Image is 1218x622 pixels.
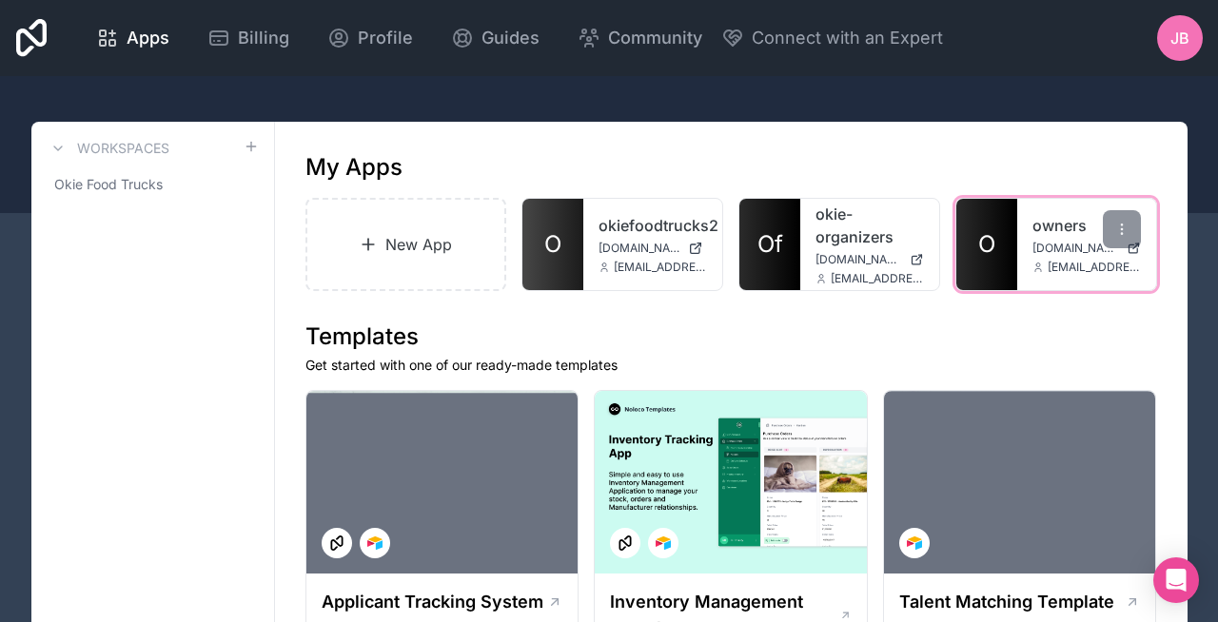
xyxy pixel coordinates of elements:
[522,199,583,290] a: O
[481,25,540,51] span: Guides
[599,241,680,256] span: [DOMAIN_NAME]
[1153,557,1199,603] div: Open Intercom Messenger
[739,199,800,290] a: Of
[81,17,185,59] a: Apps
[367,535,383,551] img: Airtable Logo
[358,25,413,51] span: Profile
[47,167,259,202] a: Okie Food Trucks
[614,260,707,275] span: [EMAIL_ADDRESS][DOMAIN_NAME]
[544,229,561,260] span: O
[77,139,169,158] h3: Workspaces
[127,25,169,51] span: Apps
[656,535,671,551] img: Airtable Logo
[54,175,163,194] span: Okie Food Trucks
[305,198,507,291] a: New App
[305,321,1157,352] h1: Templates
[1032,214,1141,237] a: owners
[436,17,555,59] a: Guides
[599,241,707,256] a: [DOMAIN_NAME]
[831,271,924,286] span: [EMAIL_ADDRESS][DOMAIN_NAME]
[956,199,1017,290] a: O
[815,203,924,248] a: okie-organizers
[608,25,702,51] span: Community
[599,214,707,237] a: okiefoodtrucks2
[322,589,543,615] h1: Applicant Tracking System
[907,535,922,551] img: Airtable Logo
[752,25,943,51] span: Connect with an Expert
[312,17,428,59] a: Profile
[757,229,783,260] span: Of
[978,229,995,260] span: O
[721,25,943,51] button: Connect with an Expert
[238,25,289,51] span: Billing
[1032,241,1141,256] a: [DOMAIN_NAME]
[562,17,717,59] a: Community
[1032,241,1119,256] span: [DOMAIN_NAME]
[305,356,1157,375] p: Get started with one of our ready-made templates
[1170,27,1189,49] span: JB
[899,589,1114,615] h1: Talent Matching Template
[47,137,169,160] a: Workspaces
[815,252,902,267] span: [DOMAIN_NAME]
[305,152,403,183] h1: My Apps
[192,17,304,59] a: Billing
[1048,260,1141,275] span: [EMAIL_ADDRESS][DOMAIN_NAME]
[815,252,924,267] a: [DOMAIN_NAME]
